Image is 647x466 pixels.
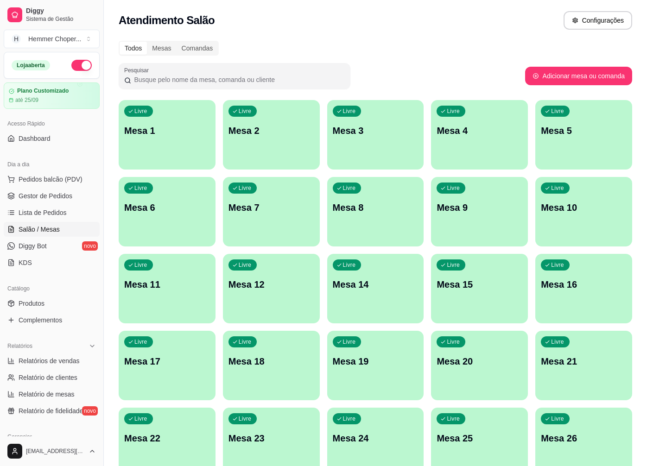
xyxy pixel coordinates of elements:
span: Pedidos balcão (PDV) [19,175,82,184]
p: Mesa 15 [437,278,522,291]
p: Livre [343,261,356,269]
p: Livre [239,184,252,192]
span: Gestor de Pedidos [19,191,72,201]
div: Mesas [147,42,176,55]
span: Relatório de mesas [19,390,75,399]
a: Relatórios de vendas [4,353,100,368]
button: LivreMesa 10 [535,177,632,246]
div: Acesso Rápido [4,116,100,131]
button: Select a team [4,30,100,48]
label: Pesquisar [124,66,152,74]
p: Mesa 11 [124,278,210,291]
p: Livre [134,338,147,346]
span: Sistema de Gestão [26,15,96,23]
span: Complementos [19,315,62,325]
p: Livre [551,184,564,192]
button: LivreMesa 15 [431,254,528,323]
button: LivreMesa 3 [327,100,424,170]
button: Adicionar mesa ou comanda [525,67,632,85]
p: Livre [447,261,460,269]
article: Plano Customizado [17,88,69,94]
p: Mesa 25 [437,432,522,445]
p: Livre [239,338,252,346]
div: Todos [120,42,147,55]
div: Loja aberta [12,60,50,70]
p: Livre [134,107,147,115]
p: Livre [134,415,147,422]
button: LivreMesa 1 [119,100,216,170]
button: LivreMesa 11 [119,254,216,323]
input: Pesquisar [131,75,345,84]
p: Livre [343,184,356,192]
a: Salão / Mesas [4,222,100,237]
div: Gerenciar [4,429,100,444]
p: Livre [447,184,460,192]
button: LivreMesa 16 [535,254,632,323]
span: [EMAIL_ADDRESS][DOMAIN_NAME] [26,447,85,455]
p: Mesa 9 [437,201,522,214]
button: Configurações [564,11,632,30]
p: Mesa 17 [124,355,210,368]
p: Mesa 6 [124,201,210,214]
p: Mesa 22 [124,432,210,445]
button: LivreMesa 19 [327,331,424,400]
p: Mesa 1 [124,124,210,137]
button: LivreMesa 14 [327,254,424,323]
a: DiggySistema de Gestão [4,4,100,26]
p: Livre [343,415,356,422]
p: Livre [343,338,356,346]
span: KDS [19,258,32,267]
p: Mesa 26 [541,432,627,445]
p: Mesa 19 [333,355,419,368]
a: Diggy Botnovo [4,239,100,253]
p: Livre [447,415,460,422]
p: Mesa 24 [333,432,419,445]
span: Diggy [26,7,96,15]
button: Pedidos balcão (PDV) [4,172,100,187]
article: até 25/09 [15,96,38,104]
button: LivreMesa 2 [223,100,320,170]
p: Livre [239,261,252,269]
span: Diggy Bot [19,241,47,251]
p: Mesa 10 [541,201,627,214]
button: LivreMesa 4 [431,100,528,170]
p: Livre [239,415,252,422]
p: Livre [551,107,564,115]
button: LivreMesa 6 [119,177,216,246]
span: Salão / Mesas [19,225,60,234]
p: Mesa 14 [333,278,419,291]
div: Hemmer Choper ... [28,34,81,44]
div: Comandas [177,42,218,55]
p: Mesa 18 [228,355,314,368]
a: Complementos [4,313,100,327]
a: Lista de Pedidos [4,205,100,220]
button: LivreMesa 8 [327,177,424,246]
span: Lista de Pedidos [19,208,67,217]
a: Gestor de Pedidos [4,189,100,203]
p: Livre [551,261,564,269]
button: [EMAIL_ADDRESS][DOMAIN_NAME] [4,440,100,462]
span: H [12,34,21,44]
p: Livre [551,338,564,346]
p: Livre [343,107,356,115]
p: Mesa 8 [333,201,419,214]
p: Mesa 3 [333,124,419,137]
p: Livre [447,107,460,115]
p: Livre [134,184,147,192]
button: LivreMesa 20 [431,331,528,400]
a: Relatório de fidelidadenovo [4,403,100,418]
a: KDS [4,255,100,270]
p: Livre [134,261,147,269]
p: Mesa 12 [228,278,314,291]
a: Produtos [4,296,100,311]
span: Relatórios [7,342,32,350]
p: Mesa 2 [228,124,314,137]
p: Livre [551,415,564,422]
p: Livre [239,107,252,115]
p: Mesa 5 [541,124,627,137]
span: Relatório de clientes [19,373,77,382]
div: Catálogo [4,281,100,296]
a: Relatório de mesas [4,387,100,402]
p: Mesa 7 [228,201,314,214]
p: Mesa 4 [437,124,522,137]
